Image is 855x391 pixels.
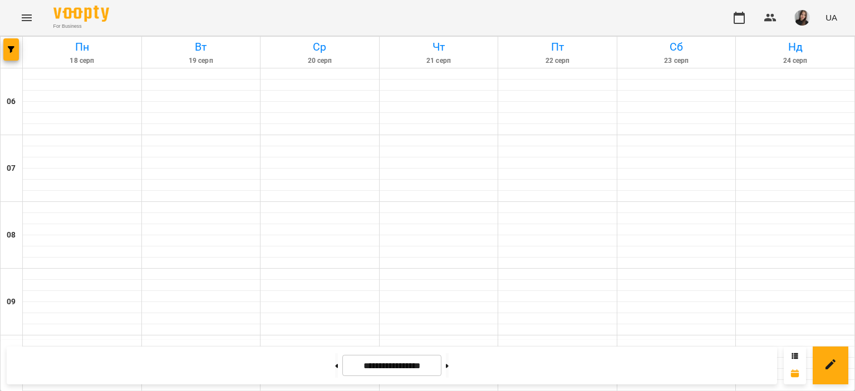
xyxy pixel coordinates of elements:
h6: 08 [7,229,16,241]
button: Menu [13,4,40,31]
h6: 23 серп [619,56,734,66]
h6: 20 серп [262,56,377,66]
h6: Пт [500,38,615,56]
img: 8aa039413e5d84697a75987b246b0c39.jpg [794,10,810,26]
img: Voopty Logo [53,6,109,22]
h6: 22 серп [500,56,615,66]
h6: 09 [7,296,16,308]
h6: Сб [619,38,734,56]
button: UA [821,7,842,28]
h6: Чт [381,38,497,56]
h6: 19 серп [144,56,259,66]
h6: Ср [262,38,377,56]
span: UA [825,12,837,23]
h6: 07 [7,162,16,175]
h6: 21 серп [381,56,497,66]
h6: Пн [24,38,140,56]
h6: 24 серп [738,56,853,66]
h6: 18 серп [24,56,140,66]
h6: Вт [144,38,259,56]
h6: 06 [7,96,16,108]
span: For Business [53,23,109,30]
h6: Нд [738,38,853,56]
